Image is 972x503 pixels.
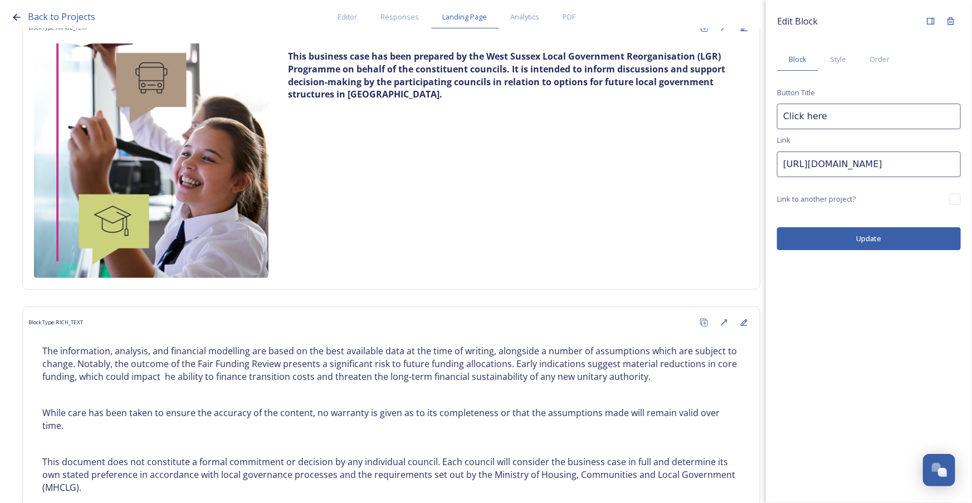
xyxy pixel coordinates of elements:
[288,50,727,100] strong: This business case has been prepared by the West Sussex Local Government Reorganisation (LGR) Pro...
[563,12,576,22] span: PDF
[923,454,955,486] button: Open Chat
[511,12,540,22] span: Analytics
[830,54,846,65] span: Style
[42,407,740,432] p: While care has been taken to ensure the accuracy of the content, no warranty is given as to its c...
[338,12,358,22] span: Editor
[28,319,83,326] span: Block Type: RICH_TEXT
[777,14,818,28] span: Edit Block
[777,135,790,145] span: Link
[28,10,95,24] a: Back to Projects
[870,54,890,65] span: Order
[777,87,815,98] span: Button Title
[777,152,961,177] input: https://www.snapsea.io
[28,11,95,23] span: Back to Projects
[777,194,856,204] span: Link to another project?
[777,227,961,250] button: Update
[381,12,419,22] span: Responses
[42,345,740,383] p: The information, analysis, and financial modelling are based on the best available data at the ti...
[777,104,961,129] input: Click here
[789,54,807,65] span: Block
[443,12,487,22] span: Landing Page
[42,456,740,494] p: This document does not constitute a formal commitment or decision by any individual council. Each...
